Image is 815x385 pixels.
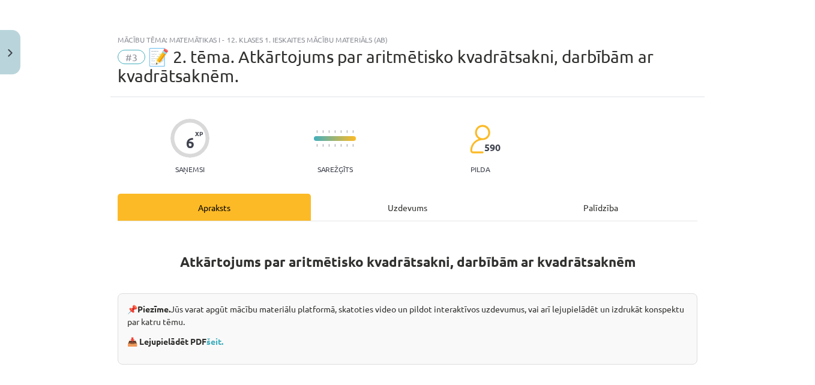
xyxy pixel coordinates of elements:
div: Apraksts [118,194,311,221]
img: icon-short-line-57e1e144782c952c97e751825c79c345078a6d821885a25fce030b3d8c18986b.svg [346,130,347,133]
strong: Atkārtojums par aritmētisko kvadrātsakni, darbībām ar kvadrātsaknēm [180,253,636,270]
strong: 📥 Lejupielādēt PDF [127,336,225,347]
img: icon-short-line-57e1e144782c952c97e751825c79c345078a6d821885a25fce030b3d8c18986b.svg [352,130,353,133]
img: icon-short-line-57e1e144782c952c97e751825c79c345078a6d821885a25fce030b3d8c18986b.svg [322,130,323,133]
div: 6 [186,134,194,151]
img: icon-short-line-57e1e144782c952c97e751825c79c345078a6d821885a25fce030b3d8c18986b.svg [346,144,347,147]
img: icon-short-line-57e1e144782c952c97e751825c79c345078a6d821885a25fce030b3d8c18986b.svg [334,130,335,133]
img: icon-short-line-57e1e144782c952c97e751825c79c345078a6d821885a25fce030b3d8c18986b.svg [340,144,341,147]
a: šeit. [206,336,223,347]
span: #3 [118,50,145,64]
div: Uzdevums [311,194,504,221]
strong: Piezīme. [137,303,170,314]
img: icon-short-line-57e1e144782c952c97e751825c79c345078a6d821885a25fce030b3d8c18986b.svg [328,144,329,147]
p: Saņemsi [170,165,209,173]
img: icon-short-line-57e1e144782c952c97e751825c79c345078a6d821885a25fce030b3d8c18986b.svg [328,130,329,133]
p: pilda [471,165,490,173]
img: icon-short-line-57e1e144782c952c97e751825c79c345078a6d821885a25fce030b3d8c18986b.svg [352,144,353,147]
img: icon-short-line-57e1e144782c952c97e751825c79c345078a6d821885a25fce030b3d8c18986b.svg [322,144,323,147]
div: Palīdzība [504,194,697,221]
span: 📝 2. tēma. Atkārtojums par aritmētisko kvadrātsakni, darbībām ar kvadrātsaknēm. [118,47,654,86]
p: 📌 Jūs varat apgūt mācību materiālu platformā, skatoties video un pildot interaktīvos uzdevumus, v... [127,303,688,328]
img: icon-short-line-57e1e144782c952c97e751825c79c345078a6d821885a25fce030b3d8c18986b.svg [316,130,317,133]
img: icon-short-line-57e1e144782c952c97e751825c79c345078a6d821885a25fce030b3d8c18986b.svg [340,130,341,133]
span: XP [195,130,203,137]
span: 590 [484,142,501,153]
img: students-c634bb4e5e11cddfef0936a35e636f08e4e9abd3cc4e673bd6f9a4125e45ecb1.svg [469,124,490,154]
img: icon-close-lesson-0947bae3869378f0d4975bcd49f059093ad1ed9edebbc8119c70593378902aed.svg [8,49,13,57]
div: Mācību tēma: Matemātikas i - 12. klases 1. ieskaites mācību materiāls (ab) [118,35,697,44]
img: icon-short-line-57e1e144782c952c97e751825c79c345078a6d821885a25fce030b3d8c18986b.svg [334,144,335,147]
p: Sarežģīts [317,165,353,173]
img: icon-short-line-57e1e144782c952c97e751825c79c345078a6d821885a25fce030b3d8c18986b.svg [316,144,317,147]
